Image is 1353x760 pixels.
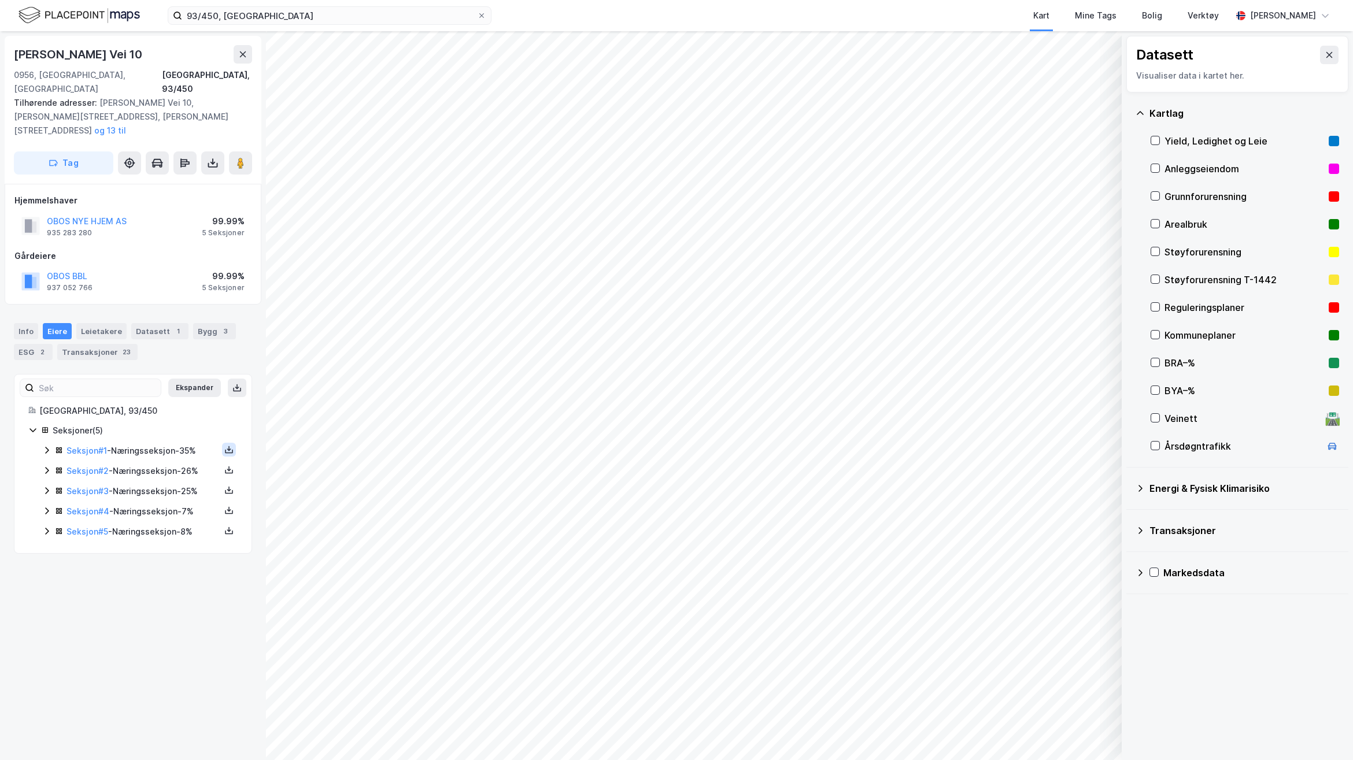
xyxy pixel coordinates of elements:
span: Tilhørende adresser: [14,98,99,107]
div: 0956, [GEOGRAPHIC_DATA], [GEOGRAPHIC_DATA] [14,68,162,96]
div: Grunnforurensning [1165,190,1324,203]
div: 5 Seksjoner [202,228,245,238]
div: Datasett [131,323,188,339]
div: Kommuneplaner [1165,328,1324,342]
img: logo.f888ab2527a4732fd821a326f86c7f29.svg [19,5,140,25]
div: 935 283 280 [47,228,92,238]
div: 23 [120,346,133,358]
div: Seksjoner ( 5 ) [53,424,238,438]
button: Ekspander [168,379,221,397]
div: [PERSON_NAME] Vei 10, [PERSON_NAME][STREET_ADDRESS], [PERSON_NAME][STREET_ADDRESS] [14,96,243,138]
button: Tag [14,151,113,175]
div: Info [14,323,38,339]
div: Eiere [43,323,72,339]
a: Seksjon#3 [66,486,109,496]
div: Transaksjoner [57,344,138,360]
div: Anleggseiendom [1165,162,1324,176]
div: 5 Seksjoner [202,283,245,292]
div: Støyforurensning [1165,245,1324,259]
div: Kartlag [1149,106,1339,120]
div: 1 [172,325,184,337]
div: - Næringsseksjon - 35% [66,444,220,458]
div: 99.99% [202,269,245,283]
div: Hjemmelshaver [14,194,252,207]
div: Leietakere [76,323,127,339]
div: 2 [36,346,48,358]
div: Mine Tags [1075,9,1117,23]
div: Bolig [1142,9,1162,23]
div: Verktøy [1188,9,1219,23]
a: Seksjon#4 [66,506,109,516]
div: Kart [1033,9,1049,23]
div: Visualiser data i kartet her. [1136,69,1339,83]
input: Søk på adresse, matrikkel, gårdeiere, leietakere eller personer [182,7,477,24]
iframe: Chat Widget [1295,705,1353,760]
a: Seksjon#2 [66,466,109,476]
div: 🛣️ [1325,411,1340,426]
div: Reguleringsplaner [1165,301,1324,314]
div: ESG [14,344,53,360]
input: Søk [34,379,161,396]
div: 99.99% [202,214,245,228]
a: Seksjon#5 [66,527,108,536]
div: [GEOGRAPHIC_DATA], 93/450 [162,68,252,96]
div: Markedsdata [1163,566,1339,580]
div: Bygg [193,323,236,339]
div: - Næringsseksjon - 7% [66,505,220,518]
div: Transaksjoner [1149,524,1339,537]
div: [PERSON_NAME] Vei 10 [14,45,145,64]
div: - Næringsseksjon - 26% [66,464,220,478]
div: Kontrollprogram for chat [1295,705,1353,760]
div: Veinett [1165,411,1321,425]
div: 937 052 766 [47,283,93,292]
div: BRA–% [1165,356,1324,370]
div: Arealbruk [1165,217,1324,231]
div: Datasett [1136,46,1193,64]
div: Yield, Ledighet og Leie [1165,134,1324,148]
div: [GEOGRAPHIC_DATA], 93/450 [39,404,238,418]
div: - Næringsseksjon - 8% [66,525,220,539]
div: Gårdeiere [14,249,252,263]
div: - Næringsseksjon - 25% [66,484,220,498]
div: 3 [220,325,231,337]
div: BYA–% [1165,384,1324,398]
div: Energi & Fysisk Klimarisiko [1149,481,1339,495]
a: Seksjon#1 [66,446,107,455]
div: Støyforurensning T-1442 [1165,273,1324,287]
div: [PERSON_NAME] [1250,9,1316,23]
div: Årsdøgntrafikk [1165,439,1321,453]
